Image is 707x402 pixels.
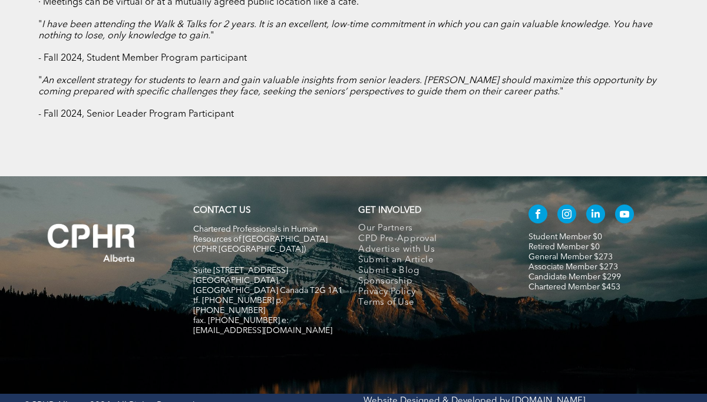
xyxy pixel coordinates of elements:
a: Terms of Use [358,298,504,308]
a: Retired Member $0 [528,243,600,251]
span: fax. [PHONE_NUMBER] e:[EMAIL_ADDRESS][DOMAIN_NAME] [193,317,332,335]
span: GET INVOLVED [358,206,421,215]
span: Chartered Professionals in Human Resources of [GEOGRAPHIC_DATA] (CPHR [GEOGRAPHIC_DATA]) [193,225,328,253]
a: instagram [557,205,576,226]
a: Advertise with Us [358,245,504,255]
em: An excellent strategy for students to learn and gain valuable insights from senior leaders. [PERS... [38,76,656,97]
a: linkedin [586,205,605,226]
a: Submit a Blog [358,266,504,276]
img: A white background with a few lines on it [24,200,159,286]
a: Privacy Policy [358,287,504,298]
a: Candidate Member $299 [528,273,621,281]
a: youtube [615,205,634,226]
em: I have been attending the Walk & Talks for 2 years. It is an excellent, low-time commitment in wh... [38,20,652,41]
a: Student Member $0 [528,233,602,241]
a: Chartered Member $453 [528,283,620,291]
p: " " [38,75,669,98]
a: General Member $273 [528,253,613,261]
span: Suite [STREET_ADDRESS] [193,266,288,275]
a: CONTACT US [193,206,250,215]
p: - Fall 2024, Senior Leader Program Participant [38,109,669,120]
a: Submit an Article [358,255,504,266]
span: [GEOGRAPHIC_DATA], [GEOGRAPHIC_DATA] Canada T2G 1A1 [193,276,343,295]
p: " " [38,19,669,42]
p: - Fall 2024, Student Member Program participant [38,53,669,64]
a: Our Partners [358,223,504,234]
a: Associate Member $273 [528,263,618,271]
a: Sponsorship [358,276,504,287]
a: CPD Pre-Approval [358,234,504,245]
span: tf. [PHONE_NUMBER] p. [PHONE_NUMBER] [193,296,283,315]
a: facebook [528,205,547,226]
